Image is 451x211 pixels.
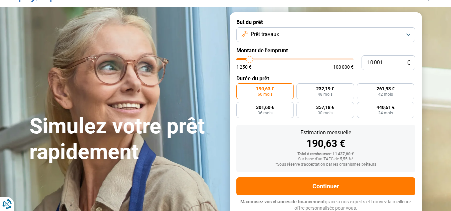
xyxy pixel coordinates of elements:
[258,111,272,115] span: 36 mois
[407,60,410,66] span: €
[377,86,395,91] span: 261,93 €
[236,19,415,25] label: But du prêt
[377,105,395,110] span: 440,61 €
[333,65,354,69] span: 100 000 €
[251,31,279,38] span: Prêt travaux
[316,105,334,110] span: 357,18 €
[242,152,410,157] div: Total à rembourser: 11 437,80 €
[242,130,410,135] div: Estimation mensuelle
[316,86,334,91] span: 232,19 €
[242,162,410,167] div: *Sous réserve d'acceptation par les organismes prêteurs
[236,65,251,69] span: 1 250 €
[236,47,415,54] label: Montant de l'emprunt
[258,92,272,96] span: 60 mois
[378,111,393,115] span: 24 mois
[236,75,415,82] label: Durée du prêt
[29,114,222,165] h1: Simulez votre prêt rapidement
[256,86,274,91] span: 190,63 €
[378,92,393,96] span: 42 mois
[240,199,325,204] span: Maximisez vos chances de financement
[318,111,332,115] span: 30 mois
[242,139,410,149] div: 190,63 €
[256,105,274,110] span: 301,60 €
[236,27,415,42] button: Prêt travaux
[242,157,410,162] div: Sur base d'un TAEG de 5,55 %*
[236,177,415,195] button: Continuer
[318,92,332,96] span: 48 mois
